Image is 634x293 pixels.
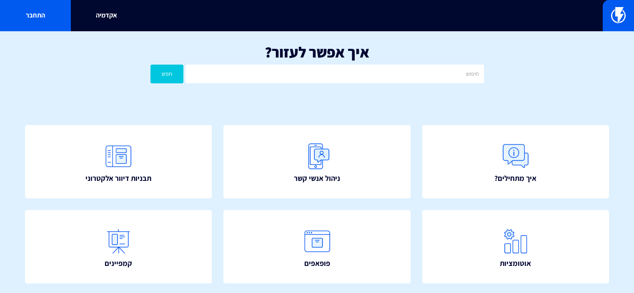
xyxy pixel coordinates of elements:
[422,125,609,198] a: איך מתחילים?
[500,258,531,269] span: אוטומציות
[304,258,330,269] span: פופאפים
[223,210,410,283] a: פופאפים
[494,173,536,184] span: איך מתחילים?
[223,125,410,198] a: ניהול אנשי קשר
[85,173,151,184] span: תבניות דיוור אלקטרוני
[13,44,621,60] h1: איך אפשר לעזור?
[105,258,132,269] span: קמפיינים
[422,210,609,283] a: אוטומציות
[25,210,212,283] a: קמפיינים
[25,125,212,198] a: תבניות דיוור אלקטרוני
[150,65,184,83] button: חפש
[185,65,484,83] input: חיפוש
[294,173,340,184] span: ניהול אנשי קשר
